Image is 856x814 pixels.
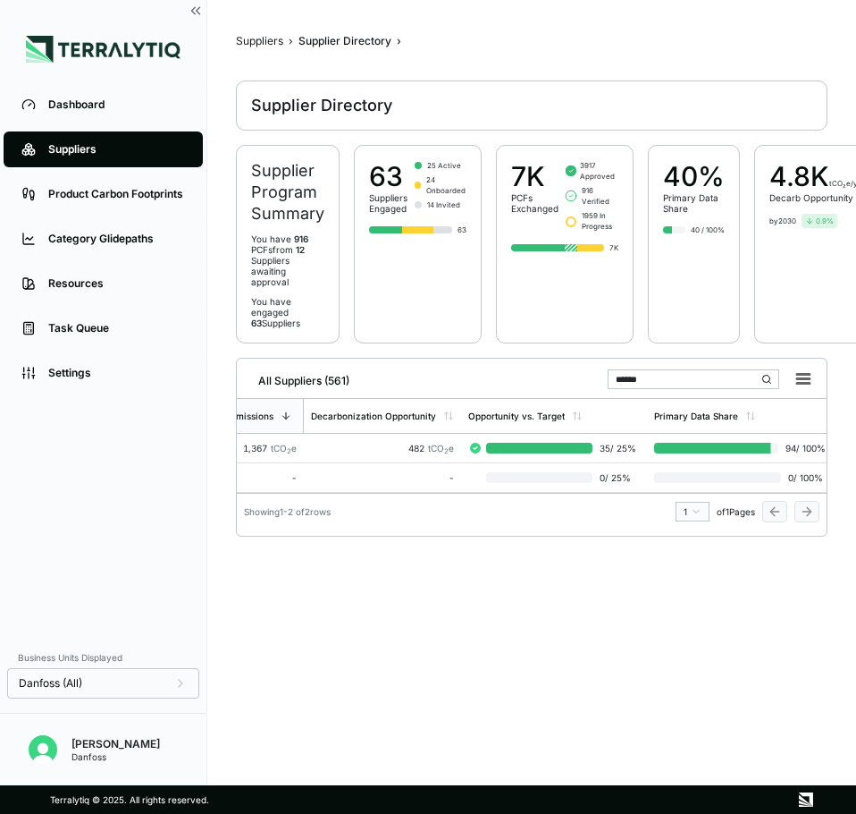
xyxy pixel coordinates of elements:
[48,321,185,335] div: Task Queue
[676,502,709,521] button: 1
[311,443,454,454] div: 482
[397,34,401,48] span: ›
[29,735,57,764] img: Cornelia Jonsson
[296,244,305,255] span: 12
[582,210,618,232] span: 1959 In Progress
[26,36,180,63] img: Logo
[684,506,701,517] div: 1
[287,447,291,455] sub: 2
[691,225,725,235] div: 40 / 100%
[592,443,640,454] span: 35 / 25 %
[582,185,618,207] span: 916 Verified
[251,296,324,328] p: You have engaged Suppliers
[48,232,185,246] div: Category Glidepaths
[48,276,185,291] div: Resources
[769,216,796,226] div: by 2030
[48,366,185,380] div: Settings
[663,192,725,214] div: Primary Data Share
[48,142,185,157] div: Suppliers
[580,160,618,182] span: 3917 Approved
[197,443,297,454] div: 1,367
[428,443,454,454] span: tCO e
[289,34,293,48] span: ›
[426,174,467,196] span: 24 Onboarded
[197,472,297,483] div: -
[21,728,64,771] button: Open user button
[778,443,826,454] span: 94 / 100 %
[244,506,331,517] div: Showing 1 - 2 of 2 rows
[71,751,160,762] div: Danfoss
[511,192,558,214] div: PCFs Exchanged
[271,443,297,454] span: tCO e
[816,216,834,226] span: 0.9 %
[457,225,466,235] div: 63
[654,411,738,421] div: Primary Data Share
[444,447,449,455] sub: 2
[251,233,324,287] p: You have PCF s from Supplier s awaiting approval
[781,472,826,483] span: 0 / 100 %
[7,647,199,668] div: Business Units Displayed
[609,242,618,253] div: 7K
[663,160,725,192] div: 40%
[236,34,283,48] div: Suppliers
[427,160,461,171] span: 25 Active
[244,367,349,388] div: All Suppliers (561)
[311,411,436,421] div: Decarbonization Opportunity
[48,98,185,112] div: Dashboard
[251,160,324,225] h2: Supplier Program Summary
[71,737,160,751] div: [PERSON_NAME]
[251,318,262,328] span: 63
[311,472,454,483] div: -
[369,160,407,192] div: 63
[369,192,407,214] div: Suppliers Engaged
[294,233,308,244] span: 916
[19,676,82,691] span: Danfoss (All)
[251,95,392,116] div: Supplier Directory
[427,199,460,210] span: 14 Invited
[592,472,640,483] span: 0 / 25 %
[717,506,755,517] span: of 1 Pages
[48,187,185,201] div: Product Carbon Footprints
[298,34,391,48] div: Supplier Directory
[468,411,565,421] div: Opportunity vs. Target
[511,160,558,192] div: 7K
